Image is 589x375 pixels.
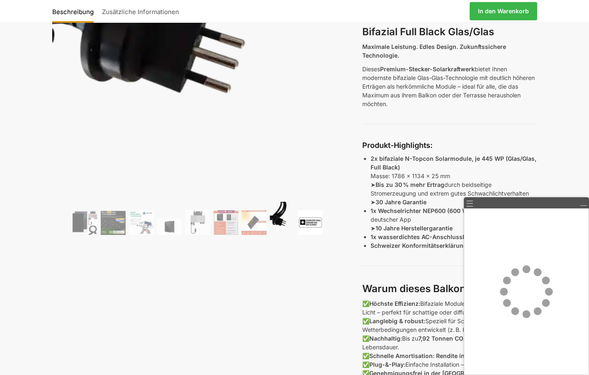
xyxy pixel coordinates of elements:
strong: 1x wasserdichtes AC-Anschlusskabel (5 m) [371,233,494,240]
strong: 30 Jahre Garantie [376,198,427,206]
strong: 7,92 Tonnen CO₂-Einsparung [418,335,502,342]
img: Balkonkraftwerk 890/600 Watt bificial Glas/Glas – Bild 5 [185,210,210,235]
img: Balkonkraftwerk 890/600 Watt bificial Glas/Glas – Bild 2 [101,211,126,235]
strong: Premium-Stecker-Solarkraftwerk [380,65,475,73]
strong: Nachhaltig: [369,335,402,342]
p: mit WLAN-Funktion & deutscher App ➤ [371,206,537,232]
img: Anschlusskabel-3meter_schweizer-stecker [270,202,295,235]
iframe: Live Hilfe [464,208,589,375]
strong: 1x Wechselrichter NEP600 (600 Watt) [371,207,477,214]
strong: Langlebig & robust: [369,317,425,324]
img: Maysun [157,218,182,235]
strong: Rendite in unter 2 Jahren [436,352,509,359]
a: Beschreibung [52,1,98,21]
img: Balkonkraftwerk 890/600 Watt bificial Glas/Glas – Bild 9 [298,210,323,235]
img: Bificial 30 % mehr Leistung [242,210,267,235]
p: Dieses bietet Ihnen modernste bifaziale Glas-Glas-Technologie mit deutlich höheren Erträgen als h... [362,65,537,108]
strong: Schnelle Amortisation: [369,352,434,359]
img: Bificiales Hochleistungsmodul [73,210,97,235]
img: Bificial im Vergleich zu billig Modulen [213,210,238,235]
strong: Maximale Leistung. Edles Design. Zukunftssichere Technologie. [362,43,506,59]
strong: Balkonkraftwerk 890 / 600 Watt – Bifazial Full Black Glas/Glas [362,11,523,38]
strong: Produkt-Highlights: [362,141,433,150]
strong: 10 Jahre Herstellergarantie [376,225,453,232]
a: Zusätzliche Informationen [98,1,183,21]
a: Minimieren/Wiederherstellen [579,199,587,207]
strong: Schweizer Konformitätserklärung [371,242,467,249]
img: Balkonkraftwerk 890/600 Watt bificial Glas/Glas – Bild 3 [129,210,154,235]
strong: Bis zu 30 % mehr Ertrag [376,181,444,188]
a: ☰ [466,199,474,208]
strong: Höchste Effizienz: [369,300,420,307]
p: Masse: 1786 x 1134 x 25 mm ➤ durch beidseitige Stromerzeugung und extrem gutes Schwachlichtverhal... [371,154,537,206]
strong: 2x bifaziale N-Topcon Solarmodule, je 445 WP (Glas/Glas, Full Black) [371,155,536,171]
strong: Warum dieses Balkonkraftwerk? [362,283,518,295]
strong: Plug-&-Play: [369,361,405,368]
a: In den Warenkorb [470,2,537,20]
